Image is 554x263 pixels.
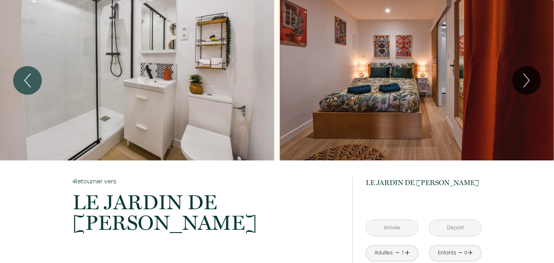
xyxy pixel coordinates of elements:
[73,177,342,186] a: Retourner vers
[13,66,42,95] button: Previous
[464,249,468,257] div: 0
[401,249,405,257] div: 1
[458,247,463,259] a: -
[73,192,342,233] p: LE JARDIN DE [PERSON_NAME]
[468,247,473,259] a: +
[374,249,393,257] div: Adultes
[438,249,456,257] div: Enfants
[512,66,541,95] button: Next
[405,247,410,259] a: +
[366,220,418,236] input: Arrivée
[366,177,481,188] p: LE JARDIN DE [PERSON_NAME]
[429,220,481,236] input: Départ
[395,247,400,259] a: -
